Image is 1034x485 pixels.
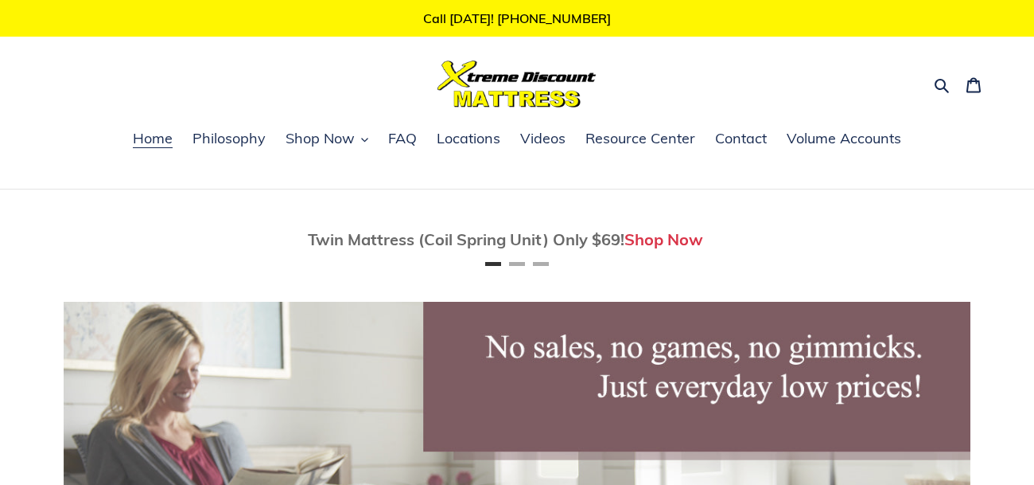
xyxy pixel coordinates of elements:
a: Volume Accounts [779,127,909,151]
span: Shop Now [286,129,355,148]
a: Shop Now [624,229,703,249]
a: Resource Center [577,127,703,151]
a: Contact [707,127,775,151]
span: Volume Accounts [787,129,901,148]
button: Page 2 [509,262,525,266]
span: FAQ [388,129,417,148]
a: Philosophy [185,127,274,151]
span: Videos [520,129,566,148]
span: Twin Mattress (Coil Spring Unit) Only $69! [308,229,624,249]
a: FAQ [380,127,425,151]
img: Xtreme Discount Mattress [437,61,597,108]
a: Home [125,127,181,151]
a: Locations [429,127,508,151]
span: Resource Center [585,129,695,148]
span: Contact [715,129,767,148]
span: Locations [437,129,500,148]
button: Page 3 [533,262,549,266]
button: Page 1 [485,262,501,266]
span: Home [133,129,173,148]
button: Shop Now [278,127,376,151]
span: Philosophy [192,129,266,148]
a: Videos [512,127,573,151]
